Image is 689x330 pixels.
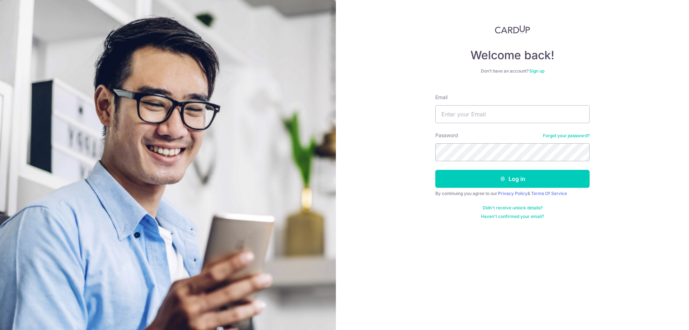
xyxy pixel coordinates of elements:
a: Privacy Policy [498,191,528,196]
a: Terms Of Service [531,191,567,196]
label: Email [435,94,447,101]
button: Log in [435,170,590,188]
a: Sign up [529,68,544,74]
a: Haven't confirmed your email? [481,214,544,219]
div: By continuing you agree to our & [435,191,590,196]
a: Didn't receive unlock details? [483,205,543,211]
a: Forgot your password? [543,133,590,139]
input: Enter your Email [435,105,590,123]
div: Don’t have an account? [435,68,590,74]
label: Password [435,132,458,139]
h4: Welcome back! [435,48,590,62]
img: CardUp Logo [495,25,530,34]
